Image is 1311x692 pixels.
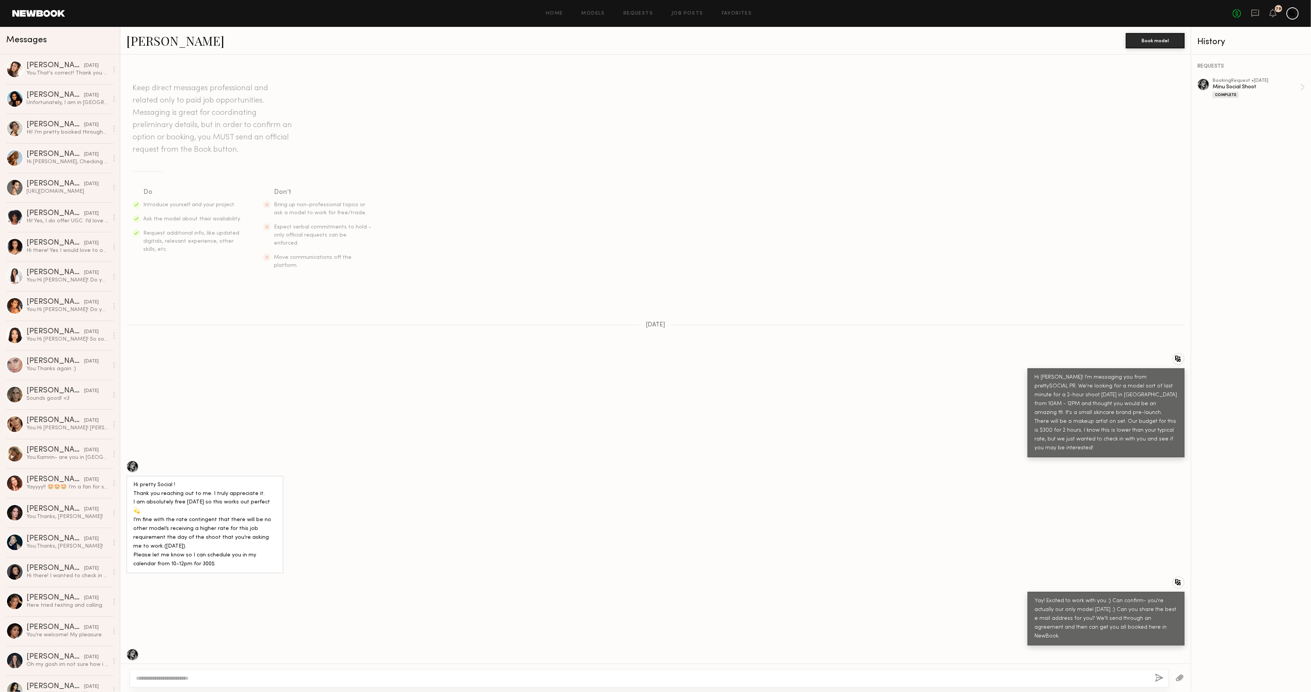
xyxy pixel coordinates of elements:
div: Minu Social Shoot [1213,83,1300,91]
div: booking Request • [DATE] [1213,78,1300,83]
div: [DATE] [84,62,99,70]
div: [PERSON_NAME] [27,151,84,158]
a: bookingRequest •[DATE]Minu Social ShootComplete [1213,78,1305,98]
div: [PERSON_NAME] [27,62,84,70]
span: Introduce yourself and your project. [143,202,235,207]
div: [DATE] [84,683,99,690]
div: [PERSON_NAME] [27,121,84,129]
span: Messages [6,36,47,45]
div: [DATE] [84,417,99,424]
div: [PERSON_NAME] [27,653,84,661]
div: Yay! Excited to work with you :) Can confirm- you're actually our only model [DATE] :) Can you sh... [1034,597,1178,641]
div: [PERSON_NAME] [27,298,84,306]
div: You: Thanks again :) [27,365,108,372]
div: Hi! Yes, I do offer UGC. I’d love to hear more about what you’re looking for. [27,217,108,225]
div: Hi there! Yes I would love to offer UGC. I don’t have much experience but I’m willing : ) [27,247,108,254]
div: [PERSON_NAME] [27,565,84,572]
div: You: Hi [PERSON_NAME]! So sorry to do this! I spoke with the brand and I hadn't realized that for... [27,336,108,343]
a: Favorites [722,11,752,16]
a: Requests [623,11,653,16]
div: [DATE] [84,594,99,602]
span: Request additional info, like updated digitals, relevant experience, other skills, etc. [143,231,239,252]
div: [DATE] [84,328,99,336]
div: Hi [PERSON_NAME], Checking in see you have more content I can help you with. Thank you Rose [27,158,108,166]
div: [PERSON_NAME] [27,594,84,602]
div: [PERSON_NAME] [27,210,84,217]
div: [DATE] [84,358,99,365]
header: Keep direct messages professional and related only to paid job opportunities. Messaging is great ... [133,82,294,156]
div: Hi [PERSON_NAME]! I'm messaging you from prettySOCIAL PR. We're looking for a model sort of last ... [1034,373,1178,453]
div: [PERSON_NAME] [27,239,84,247]
div: Unfortunately, I am in [GEOGRAPHIC_DATA] and work a [DEMOGRAPHIC_DATA] job so the rate would need... [27,99,108,106]
div: Oh my gosh im not sure how i didnt see this message! Id love to be considered for future projects. [27,661,108,668]
div: [URL][DOMAIN_NAME] [27,188,108,195]
div: Don’t [274,187,372,198]
div: [DATE] [84,565,99,572]
div: [DATE] [84,180,99,188]
div: [DATE] [84,506,99,513]
div: [DATE] [84,269,99,276]
div: [PERSON_NAME] [27,328,84,336]
span: Move communications off the platform. [274,255,351,268]
div: History [1197,38,1305,46]
a: Job Posts [671,11,703,16]
div: Do [143,187,242,198]
div: [DATE] [84,476,99,483]
a: Home [546,11,563,16]
div: [DATE] [84,654,99,661]
div: [PERSON_NAME] [27,505,84,513]
div: Hi! I’m pretty booked throughout September except for the 22nd-25th! [27,129,108,136]
div: [PERSON_NAME] [27,269,84,276]
div: You: Hi [PERSON_NAME]! [PERSON_NAME] here from prettySOCIAL :) We'd love to work with you on some... [27,424,108,432]
button: Book model [1126,33,1185,48]
div: Sounds good! <3 [27,395,108,402]
div: [PERSON_NAME] [27,624,84,631]
div: You: Hi [PERSON_NAME]! Do you offer any type of UGC? [27,306,108,313]
a: Book model [1126,37,1185,43]
div: [PERSON_NAME] [27,358,84,365]
div: Here tried texting and calling. [27,602,108,609]
div: [DATE] [84,210,99,217]
div: [DATE] [84,240,99,247]
div: REQUESTS [1197,64,1305,69]
div: You: That's correct! Thank you for checking. One note as well that they tend to like pretty liber... [27,70,108,77]
div: [DATE] [84,447,99,454]
div: [PERSON_NAME] [27,535,84,543]
a: Models [582,11,605,16]
div: [PERSON_NAME] [27,387,84,395]
span: Expect verbal commitments to hold - only official requests can be enforced. [274,225,371,246]
div: [PERSON_NAME] [27,180,84,188]
div: [PERSON_NAME] [27,91,84,99]
div: [PERSON_NAME] [27,476,84,483]
div: [DATE] [84,92,99,99]
div: Complete [1213,92,1239,98]
span: Ask the model about their availability. [143,217,241,222]
div: You: Hi [PERSON_NAME]! Do you offer any type of UGC? [27,276,108,284]
div: You’re welcome! My pleasure [27,631,108,639]
div: You: Thanks, [PERSON_NAME]! [27,513,108,520]
div: 79 [1276,7,1281,11]
div: [DATE] [84,624,99,631]
div: [PERSON_NAME] [27,417,84,424]
span: Bring up non-professional topics or ask a model to work for free/trade. [274,202,366,215]
div: Hi pretty Social ! Thank you reaching out to me. I truly appreciate it. I am absolutely free [DAT... [133,481,277,569]
div: You: Thanks, [PERSON_NAME]! [27,543,108,550]
span: [DATE] [646,322,665,328]
div: [DATE] [84,299,99,306]
div: [PERSON_NAME] [27,446,84,454]
div: [PERSON_NAME] [27,683,84,690]
div: Hi there! I wanted to check in of the client is all good with the content? If so, can you please ... [27,572,108,579]
div: [DATE] [84,535,99,543]
a: [PERSON_NAME] [126,32,224,49]
div: Yayyyy!! 🤩🤩🤩 I’m a fan for sure ! I’ll stand by for more [PERSON_NAME] x L [27,483,108,491]
div: [DATE] [84,387,99,395]
div: You: Kamrin- are you in [GEOGRAPHIC_DATA]? We're in need of some street style UGC stuff, would yo... [27,454,108,461]
div: [DATE] [84,151,99,158]
div: [DATE] [84,121,99,129]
